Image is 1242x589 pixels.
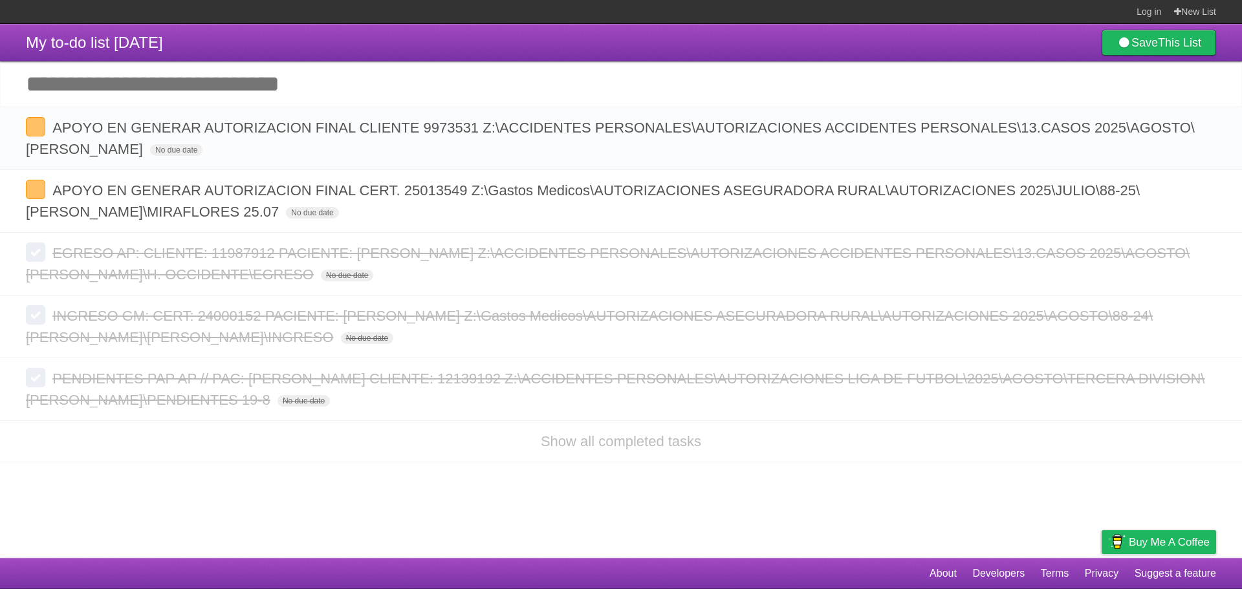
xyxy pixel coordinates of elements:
[1085,561,1118,586] a: Privacy
[26,368,45,387] label: Done
[150,144,202,156] span: No due date
[541,433,701,449] a: Show all completed tasks
[26,182,1140,220] span: APOYO EN GENERAR AUTORIZACION FINAL CERT. 25013549 Z:\Gastos Medicos\AUTORIZACIONES ASEGURADORA R...
[1102,30,1216,56] a: SaveThis List
[286,207,338,219] span: No due date
[972,561,1025,586] a: Developers
[26,180,45,199] label: Done
[1041,561,1069,586] a: Terms
[26,308,1153,345] span: INGRESO GM: CERT: 24000152 PACIENTE: [PERSON_NAME] Z:\Gastos Medicos\AUTORIZACIONES ASEGURADORA R...
[26,305,45,325] label: Done
[26,34,163,51] span: My to-do list [DATE]
[321,270,373,281] span: No due date
[26,117,45,136] label: Done
[1158,36,1201,49] b: This List
[930,561,957,586] a: About
[278,395,330,407] span: No due date
[1135,561,1216,586] a: Suggest a feature
[26,245,1190,283] span: EGRESO AP: CLIENTE: 11987912 PACIENTE: [PERSON_NAME] Z:\ACCIDENTES PERSONALES\AUTORIZACIONES ACCI...
[341,332,393,344] span: No due date
[1129,531,1210,553] span: Buy me a coffee
[26,120,1195,157] span: APOYO EN GENERAR AUTORIZACION FINAL CLIENTE 9973531 Z:\ACCIDENTES PERSONALES\AUTORIZACIONES ACCID...
[26,370,1204,408] span: PENDIENTES PAP AP // PAC: [PERSON_NAME] CLIENTE: 12139192 Z:\ACCIDENTES PERSONALES\AUTORIZACIONES...
[1108,531,1126,553] img: Buy me a coffee
[26,242,45,262] label: Done
[1102,530,1216,554] a: Buy me a coffee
